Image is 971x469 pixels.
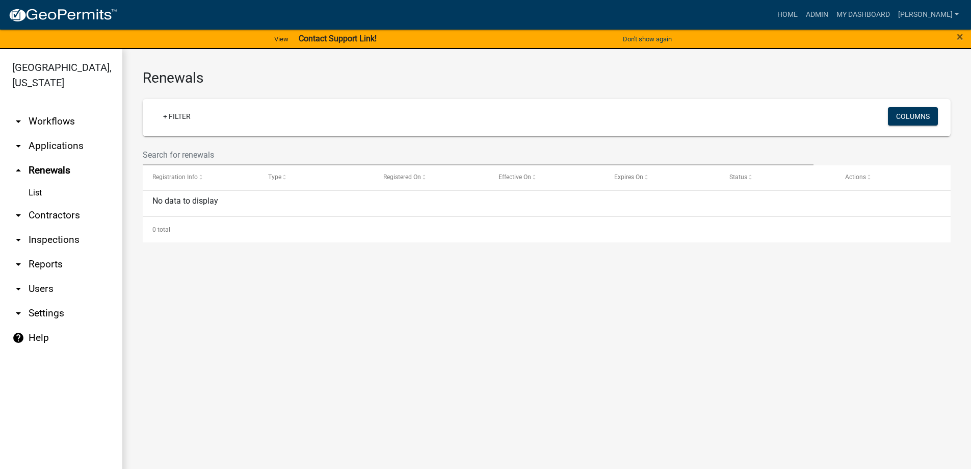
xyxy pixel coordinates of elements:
[270,31,293,47] a: View
[957,30,963,44] span: ×
[888,107,938,126] button: Columns
[12,283,24,295] i: arrow_drop_down
[143,144,813,165] input: Search for renewals
[845,174,866,181] span: Actions
[720,165,835,190] datatable-header-cell: Status
[268,174,281,181] span: Type
[155,107,199,126] a: + Filter
[614,174,643,181] span: Expires On
[729,174,747,181] span: Status
[258,165,373,190] datatable-header-cell: Type
[12,140,24,152] i: arrow_drop_down
[143,191,951,216] div: No data to display
[835,165,951,190] datatable-header-cell: Actions
[605,165,720,190] datatable-header-cell: Expires On
[773,5,802,24] a: Home
[802,5,832,24] a: Admin
[12,164,24,177] i: arrow_drop_up
[498,174,531,181] span: Effective On
[894,5,963,24] a: [PERSON_NAME]
[832,5,894,24] a: My Dashboard
[143,165,258,190] datatable-header-cell: Registration Info
[299,34,377,43] strong: Contact Support Link!
[143,217,951,242] div: 0 total
[957,31,963,43] button: Close
[12,234,24,246] i: arrow_drop_down
[383,174,421,181] span: Registered On
[619,31,676,47] button: Don't show again
[12,307,24,319] i: arrow_drop_down
[152,174,198,181] span: Registration Info
[374,165,489,190] datatable-header-cell: Registered On
[489,165,604,190] datatable-header-cell: Effective On
[12,332,24,344] i: help
[12,258,24,270] i: arrow_drop_down
[12,115,24,128] i: arrow_drop_down
[143,69,951,87] h3: Renewals
[12,209,24,221] i: arrow_drop_down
